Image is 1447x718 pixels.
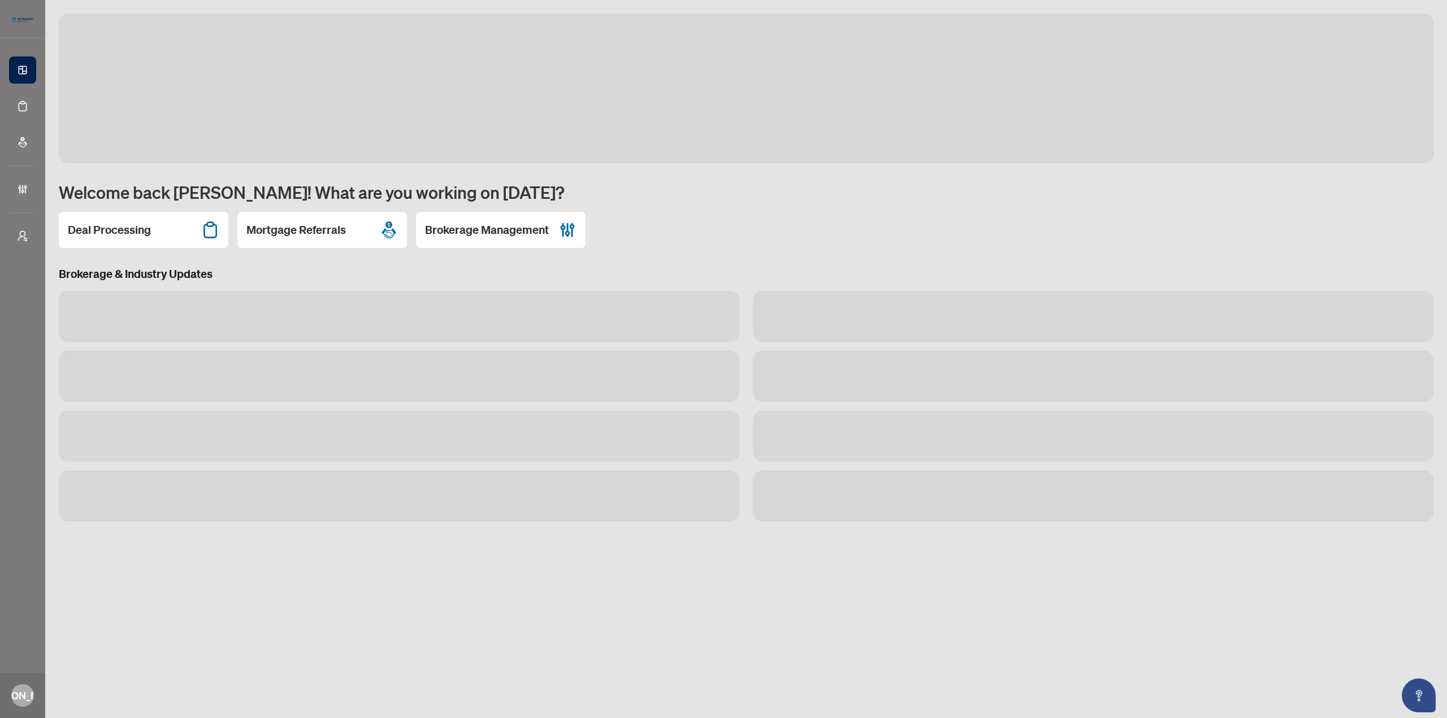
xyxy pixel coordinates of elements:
span: user-switch [17,230,28,242]
h1: Welcome back [PERSON_NAME]! What are you working on [DATE]? [59,181,1433,203]
button: Open asap [1402,678,1436,712]
h2: Deal Processing [68,222,151,238]
img: logo [9,14,36,25]
h3: Brokerage & Industry Updates [59,266,1433,282]
h2: Brokerage Management [425,222,549,238]
h2: Mortgage Referrals [246,222,346,238]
